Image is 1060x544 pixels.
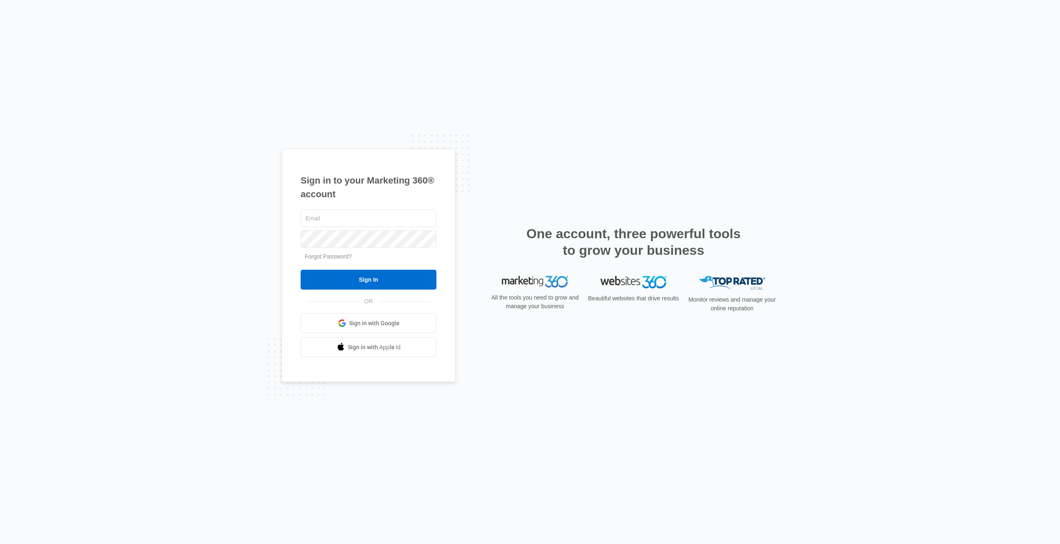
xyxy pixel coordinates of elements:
[301,270,436,290] input: Sign In
[502,276,568,288] img: Marketing 360
[349,319,400,328] span: Sign in with Google
[600,276,667,288] img: Websites 360
[301,174,436,201] h1: Sign in to your Marketing 360® account
[359,297,379,306] span: OR
[305,253,352,260] a: Forgot Password?
[587,294,680,303] p: Beautiful websites that drive results
[301,210,436,227] input: Email
[301,313,436,333] a: Sign in with Google
[699,276,765,290] img: Top Rated Local
[301,337,436,357] a: Sign in with Apple Id
[524,225,743,259] h2: One account, three powerful tools to grow your business
[348,343,401,352] span: Sign in with Apple Id
[489,293,581,311] p: All the tools you need to grow and manage your business
[686,295,778,313] p: Monitor reviews and manage your online reputation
